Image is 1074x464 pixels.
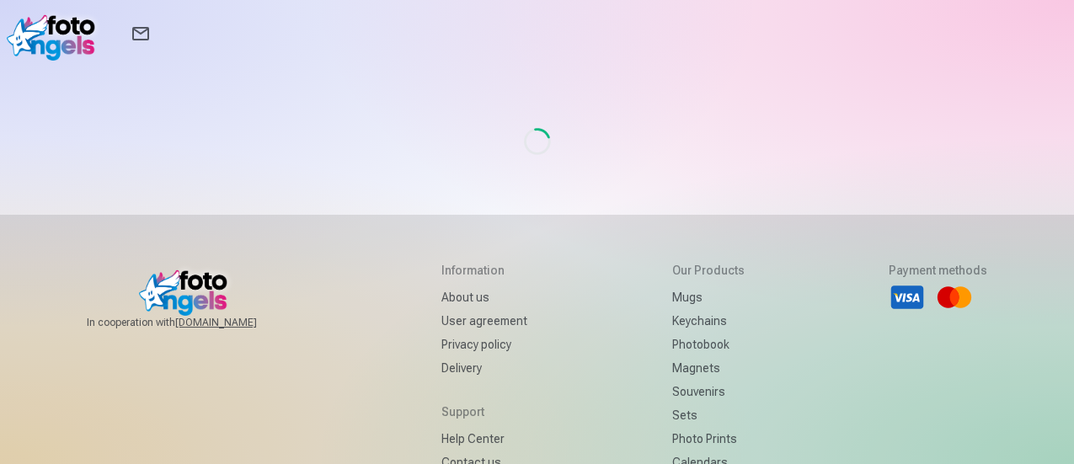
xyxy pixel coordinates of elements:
[175,316,297,329] a: [DOMAIN_NAME]
[936,279,973,316] li: Mastercard
[672,309,745,333] a: Keychains
[441,427,527,451] a: Help Center
[441,333,527,356] a: Privacy policy
[889,262,987,279] h5: Payment methods
[672,427,745,451] a: Photo prints
[672,380,745,403] a: Souvenirs
[87,316,297,329] span: In cooperation with
[441,403,527,420] h5: Support
[672,262,745,279] h5: Our products
[441,309,527,333] a: User agreement
[441,356,527,380] a: Delivery
[889,279,926,316] li: Visa
[441,262,527,279] h5: Information
[672,356,745,380] a: Magnets
[672,285,745,309] a: Mugs
[672,333,745,356] a: Photobook
[672,403,745,427] a: Sets
[7,7,104,61] img: /fa1
[441,285,527,309] a: About us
